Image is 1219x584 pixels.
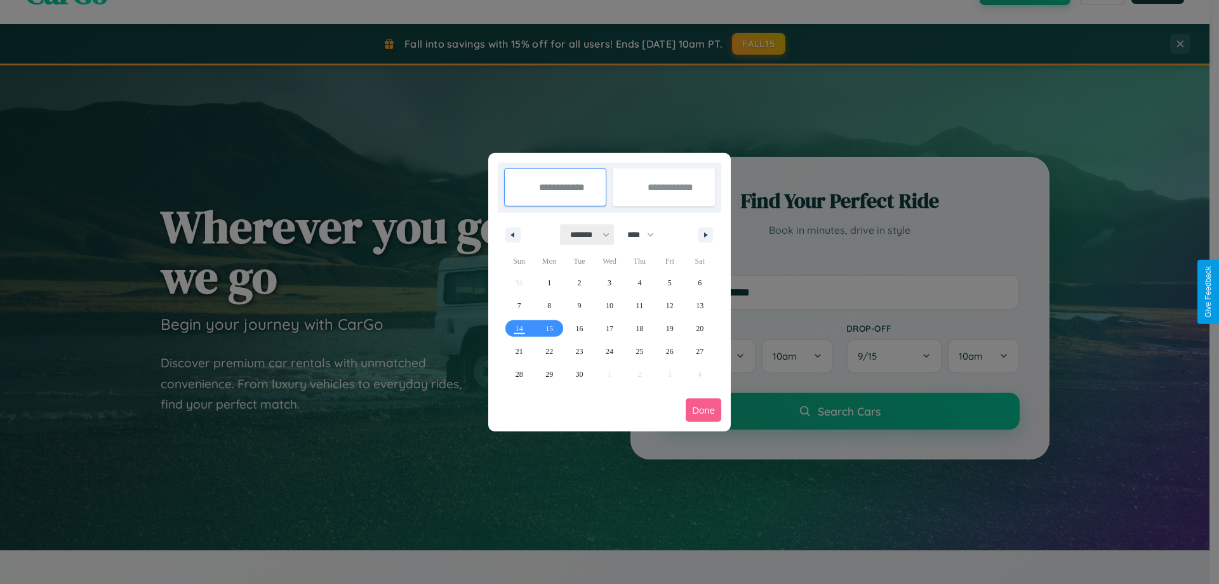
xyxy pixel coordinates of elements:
span: 8 [547,294,551,317]
span: 21 [516,340,523,363]
button: 19 [655,317,684,340]
button: 16 [564,317,594,340]
div: Give Feedback [1204,266,1213,318]
span: 9 [578,294,582,317]
span: 5 [668,271,672,294]
span: 30 [576,363,583,386]
button: 5 [655,271,684,294]
button: 15 [534,317,564,340]
span: Tue [564,251,594,271]
span: 22 [545,340,553,363]
span: 29 [545,363,553,386]
button: 30 [564,363,594,386]
span: Wed [594,251,624,271]
button: 23 [564,340,594,363]
button: 29 [534,363,564,386]
button: 25 [625,340,655,363]
button: 2 [564,271,594,294]
span: 2 [578,271,582,294]
span: 3 [608,271,611,294]
button: 27 [685,340,715,363]
span: 4 [637,271,641,294]
span: 26 [666,340,674,363]
span: 10 [606,294,613,317]
span: 1 [547,271,551,294]
span: 15 [545,317,553,340]
button: 3 [594,271,624,294]
span: 24 [606,340,613,363]
span: 27 [696,340,703,363]
span: 23 [576,340,583,363]
button: 7 [504,294,534,317]
button: 6 [685,271,715,294]
span: 25 [636,340,643,363]
button: 14 [504,317,534,340]
span: 11 [636,294,644,317]
span: 28 [516,363,523,386]
span: 13 [696,294,703,317]
button: 13 [685,294,715,317]
button: 4 [625,271,655,294]
span: 6 [698,271,702,294]
button: 28 [504,363,534,386]
button: 26 [655,340,684,363]
button: 8 [534,294,564,317]
button: 21 [504,340,534,363]
button: 1 [534,271,564,294]
span: 14 [516,317,523,340]
span: 18 [636,317,643,340]
button: 18 [625,317,655,340]
button: 12 [655,294,684,317]
button: 22 [534,340,564,363]
button: 11 [625,294,655,317]
span: 19 [666,317,674,340]
span: 7 [517,294,521,317]
span: Fri [655,251,684,271]
button: 9 [564,294,594,317]
span: Sat [685,251,715,271]
span: Sun [504,251,534,271]
button: 24 [594,340,624,363]
span: Thu [625,251,655,271]
span: 20 [696,317,703,340]
span: 16 [576,317,583,340]
button: 20 [685,317,715,340]
button: 10 [594,294,624,317]
span: Mon [534,251,564,271]
span: 12 [666,294,674,317]
span: 17 [606,317,613,340]
button: 17 [594,317,624,340]
button: Done [686,398,721,422]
